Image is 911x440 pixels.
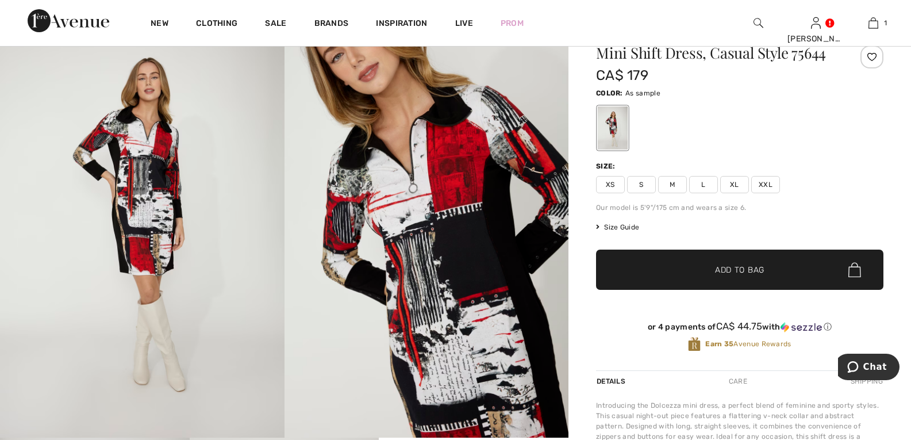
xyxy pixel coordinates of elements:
span: M [658,176,687,193]
span: CA$ 44.75 [716,320,763,332]
span: Inspiration [376,18,427,30]
span: As sample [625,89,660,97]
a: 1 [845,16,901,30]
iframe: Opens a widget where you can chat to one of our agents [838,354,900,382]
a: Brands [314,18,349,30]
div: Care [719,371,757,392]
a: Prom [501,17,524,29]
a: Live [455,17,473,29]
img: 1ère Avenue [28,9,109,32]
span: XXL [751,176,780,193]
button: Add to Bag [596,250,883,290]
a: Sale [265,18,286,30]
div: [PERSON_NAME] [787,33,844,45]
span: Color: [596,89,623,97]
a: Clothing [196,18,237,30]
img: My Bag [868,16,878,30]
img: Sezzle [781,322,822,332]
span: S [627,176,656,193]
span: Size Guide [596,222,639,232]
span: L [689,176,718,193]
span: XL [720,176,749,193]
span: CA$ 179 [596,67,648,83]
span: 1 [884,18,887,28]
a: New [151,18,168,30]
div: or 4 payments ofCA$ 44.75withSezzle Click to learn more about Sezzle [596,321,883,336]
div: Our model is 5'9"/175 cm and wears a size 6. [596,202,883,213]
img: My Info [811,16,821,30]
span: XS [596,176,625,193]
h1: Mini Shift Dress, Casual Style 75644 [596,45,836,60]
strong: Earn 35 [705,340,733,348]
span: Avenue Rewards [705,339,791,349]
span: Add to Bag [715,264,764,276]
img: Mini Shift Dress, Casual Style 75644. 2 [285,11,569,438]
div: Size: [596,161,618,171]
img: Bag.svg [848,262,861,277]
div: Details [596,371,628,392]
img: Avenue Rewards [688,336,701,352]
div: or 4 payments of with [596,321,883,332]
img: search the website [754,16,763,30]
a: Sign In [811,17,821,28]
div: As sample [598,106,628,150]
